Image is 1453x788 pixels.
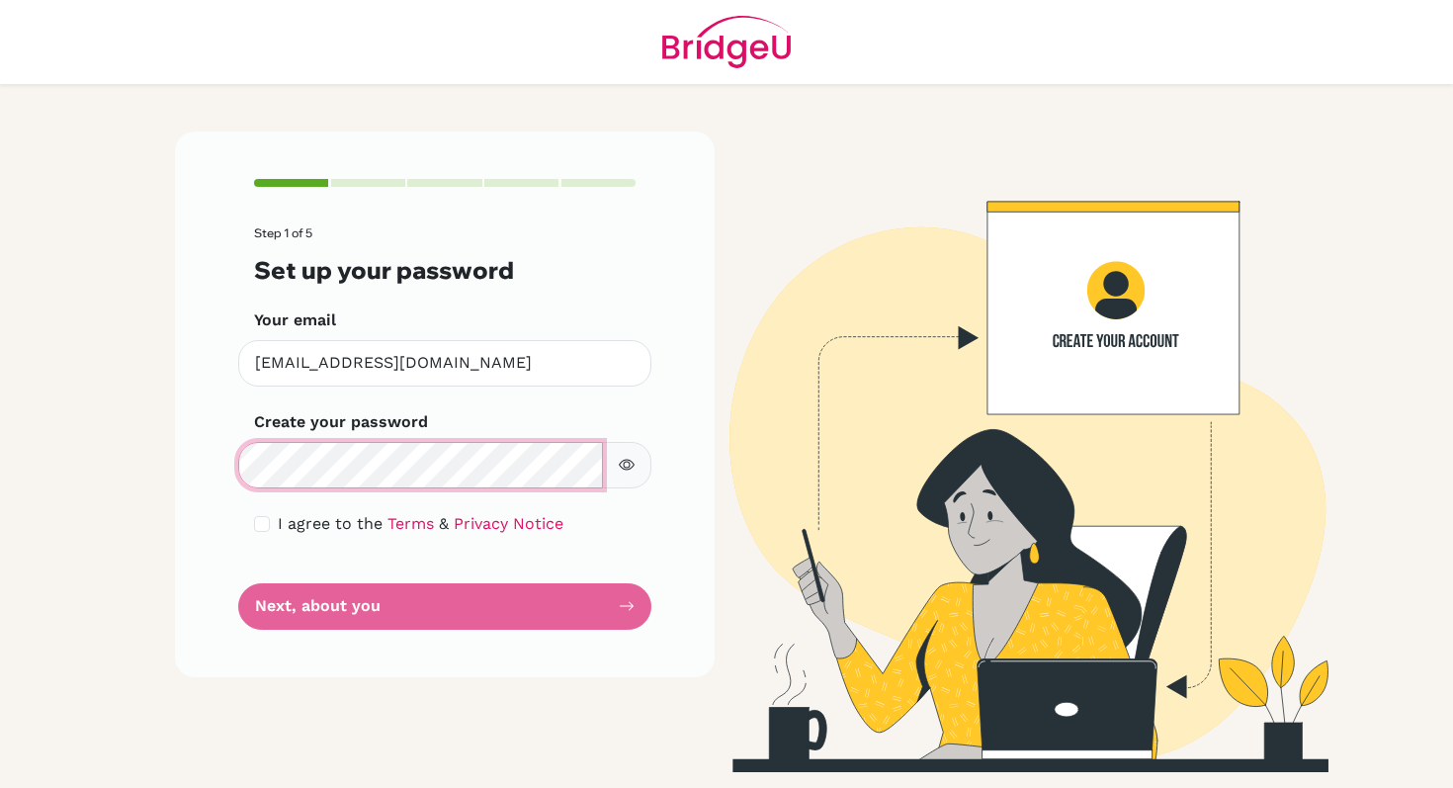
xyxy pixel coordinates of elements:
label: Your email [254,308,336,332]
a: Privacy Notice [454,514,563,533]
span: I agree to the [278,514,383,533]
span: Step 1 of 5 [254,225,312,240]
span: & [439,514,449,533]
label: Create your password [254,410,428,434]
a: Terms [387,514,434,533]
h3: Set up your password [254,256,636,285]
input: Insert your email* [238,340,651,387]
